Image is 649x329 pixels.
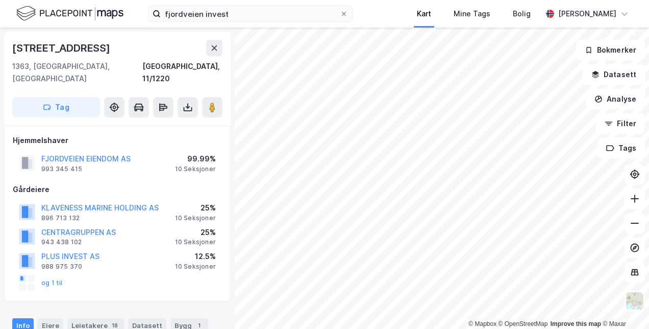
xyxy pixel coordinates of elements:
[583,64,645,85] button: Datasett
[12,60,142,85] div: 1363, [GEOGRAPHIC_DATA], [GEOGRAPHIC_DATA]
[576,40,645,60] button: Bokmerker
[558,8,616,20] div: [PERSON_NAME]
[175,153,216,165] div: 99.99%
[175,238,216,246] div: 10 Seksjoner
[175,226,216,239] div: 25%
[13,134,222,147] div: Hjemmelshaver
[16,5,123,22] img: logo.f888ab2527a4732fd821a326f86c7f29.svg
[41,263,82,271] div: 988 975 370
[41,238,82,246] div: 943 438 102
[161,6,340,21] input: Søk på adresse, matrikkel, gårdeiere, leietakere eller personer
[598,280,649,329] iframe: Chat Widget
[175,214,216,222] div: 10 Seksjoner
[12,97,100,118] button: Tag
[13,183,222,196] div: Gårdeiere
[598,280,649,329] div: Kontrollprogram for chat
[41,214,80,222] div: 896 713 132
[175,165,216,173] div: 10 Seksjoner
[41,165,82,173] div: 993 345 415
[596,113,645,134] button: Filter
[597,138,645,158] button: Tags
[513,8,531,20] div: Bolig
[454,8,490,20] div: Mine Tags
[498,320,548,327] a: OpenStreetMap
[468,320,496,327] a: Mapbox
[12,40,112,56] div: [STREET_ADDRESS]
[417,8,431,20] div: Kart
[142,60,222,85] div: [GEOGRAPHIC_DATA], 11/1220
[551,320,601,327] a: Improve this map
[175,263,216,271] div: 10 Seksjoner
[175,250,216,263] div: 12.5%
[586,89,645,109] button: Analyse
[175,202,216,214] div: 25%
